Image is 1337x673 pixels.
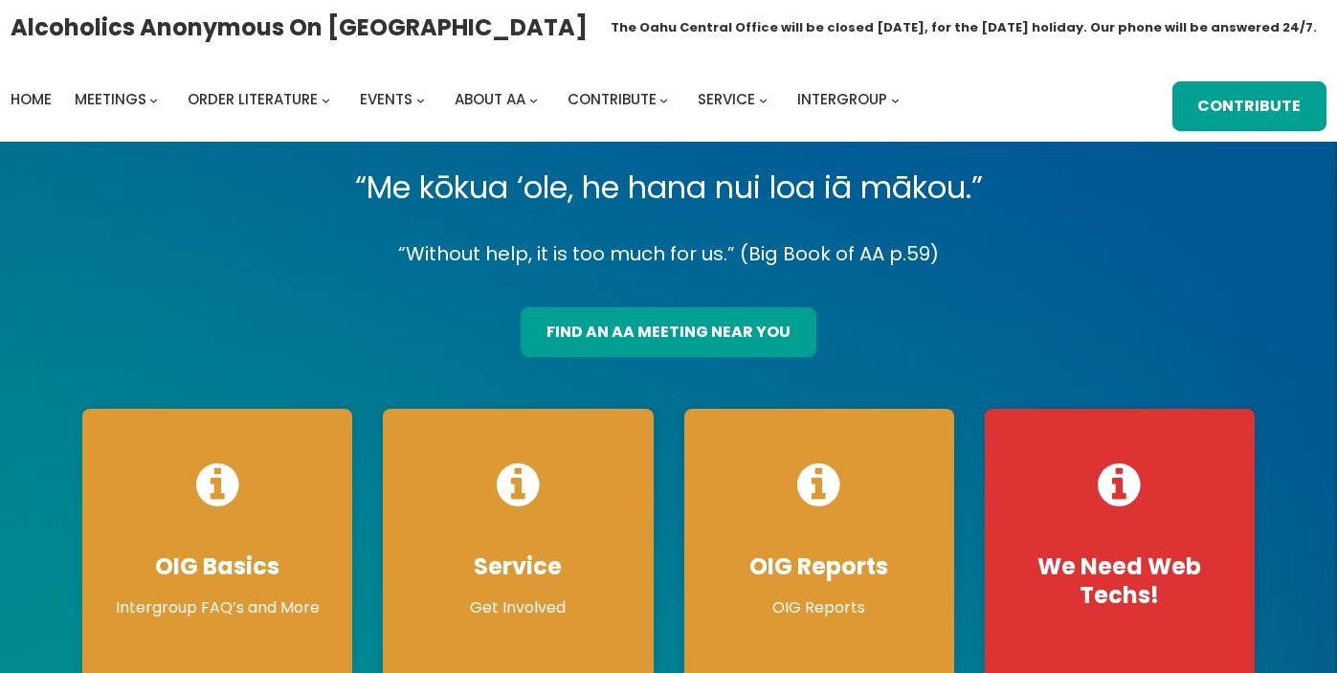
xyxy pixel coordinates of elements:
p: Intergroup FAQ’s and More [101,596,333,619]
button: Events submenu [416,95,425,103]
a: Service [698,86,755,113]
p: “Me kōkua ‘ole, he hana nui loa iā mākou.” [67,161,1270,214]
button: Order Literature submenu [322,95,330,103]
p: OIG Reports [703,596,935,619]
button: About AA submenu [529,95,538,103]
span: Meetings [75,89,146,109]
span: Contribute [568,89,657,109]
a: Events [360,86,412,113]
a: find an aa meeting near you [521,307,816,357]
span: Home [11,89,52,109]
span: About AA [455,89,525,109]
a: Alcoholics Anonymous on [GEOGRAPHIC_DATA] [11,7,588,48]
span: Intergroup [797,89,887,109]
a: Contribute [1172,81,1327,131]
span: Events [360,89,412,109]
span: Service [698,89,755,109]
h4: OIG Basics [101,552,333,581]
a: Meetings [75,86,146,113]
a: Contribute [568,86,657,113]
p: Get Involved [402,596,634,619]
button: Contribute submenu [659,95,668,103]
h4: We Need Web Techs! [1004,552,1236,610]
a: Home [11,86,52,113]
h4: OIG Reports [703,552,935,581]
a: Intergroup [797,86,887,113]
span: Order Literature [188,89,318,109]
p: “Without help, it is too much for us.” (Big Book of AA p.59) [67,237,1270,271]
button: Meetings submenu [149,95,158,103]
h1: The Oahu Central Office will be closed [DATE], for the [DATE] holiday. Our phone will be answered... [611,18,1317,37]
button: Service submenu [759,95,768,103]
button: Intergroup submenu [891,95,900,103]
nav: Intergroup [11,86,906,113]
h4: Service [402,552,634,581]
a: About AA [455,86,525,113]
